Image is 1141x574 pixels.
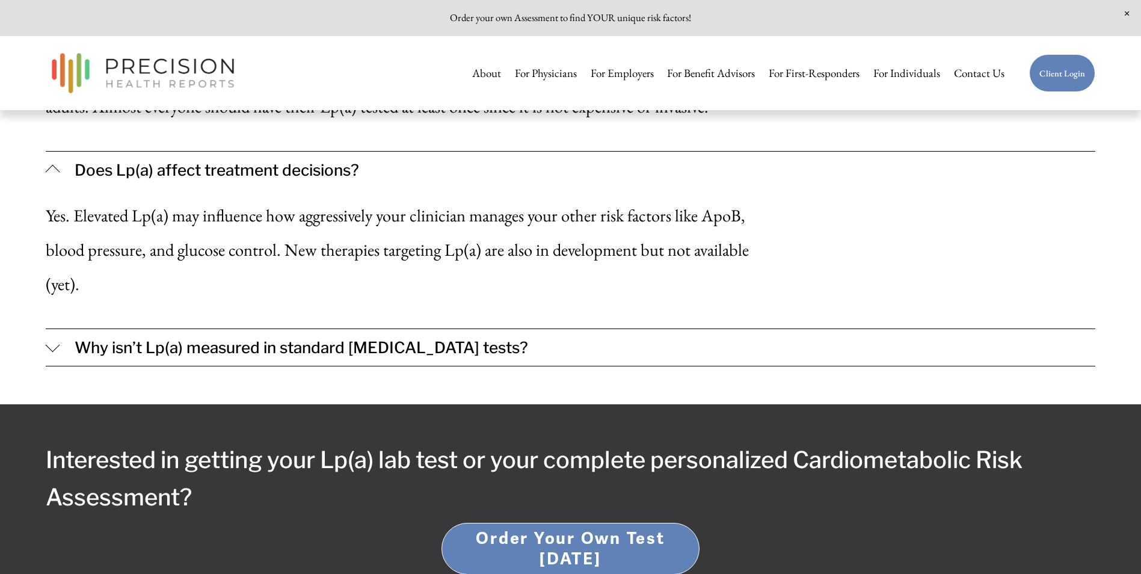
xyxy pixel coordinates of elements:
h3: Interested in getting your Lp(a) lab test or your complete personalized Cardiometabolic Risk Asse... [46,442,1095,516]
a: For Benefit Advisors [667,61,755,86]
a: For Individuals [873,61,940,86]
span: Does Lp(a) affect treatment decisions? [60,161,1095,179]
a: For First-Responders [769,61,860,86]
button: Why isn’t Lp(a) measured in standard [MEDICAL_DATA] tests? [46,329,1095,366]
a: For Employers [591,61,654,86]
iframe: Chat Widget [924,420,1141,574]
span: Why isn’t Lp(a) measured in standard [MEDICAL_DATA] tests? [60,338,1095,357]
a: About [472,61,501,86]
a: Client Login [1029,54,1095,92]
a: Contact Us [954,61,1004,86]
a: For Physicians [515,61,577,86]
p: Yes. Elevated Lp(a) may influence how aggressively your clinician manages your other risk factors... [46,198,781,301]
div: Does Lp(a) affect treatment decisions? [46,188,1095,329]
img: Precision Health Reports [46,48,241,99]
button: Does Lp(a) affect treatment decisions? [46,152,1095,188]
